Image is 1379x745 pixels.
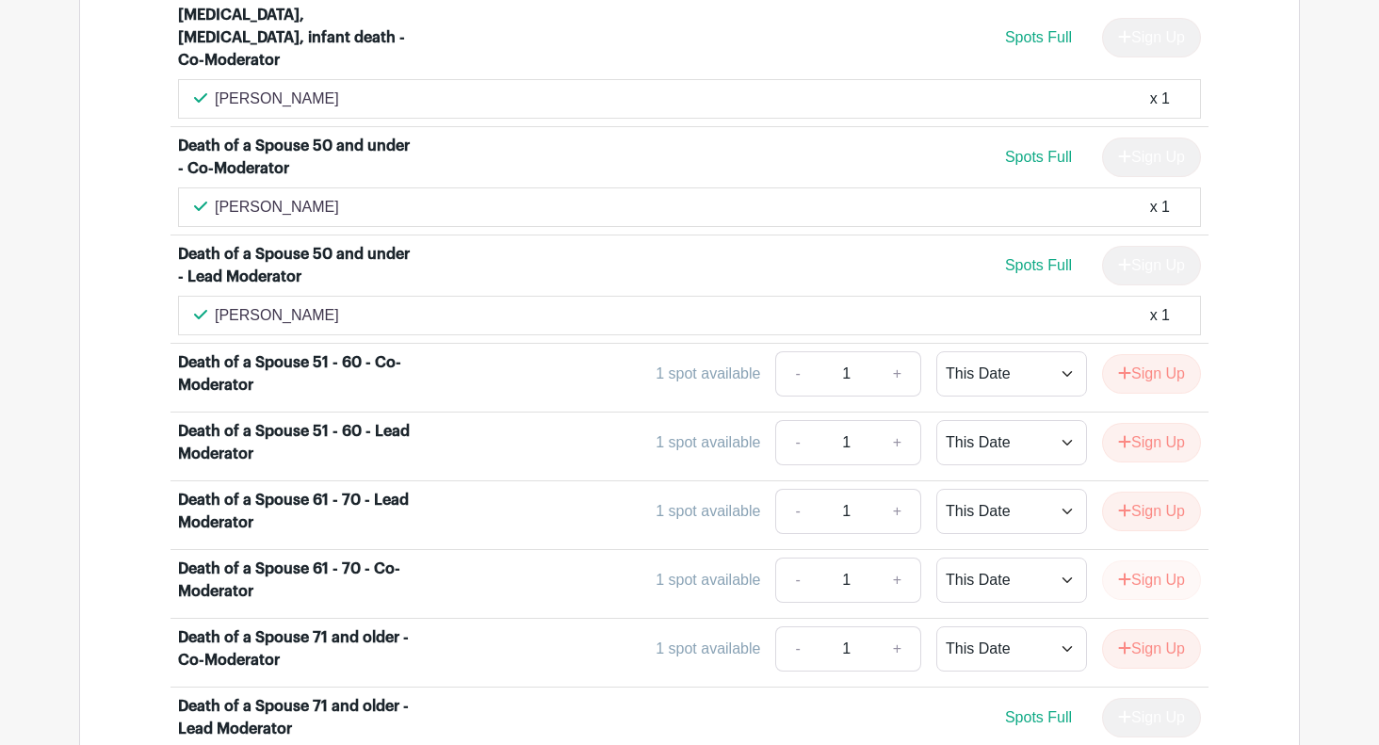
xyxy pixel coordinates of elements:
a: - [775,420,819,465]
a: + [874,420,921,465]
div: 1 spot available [656,363,760,385]
div: 1 spot available [656,431,760,454]
div: Death of a Spouse 61 - 70 - Lead Moderator [178,489,412,534]
div: Death of a Spouse 71 and older - Co-Moderator [178,626,412,672]
div: Death of a Spouse 50 and under - Lead Moderator [178,243,412,288]
div: 1 spot available [656,569,760,591]
a: + [874,489,921,534]
div: x 1 [1150,304,1170,327]
p: [PERSON_NAME] [215,304,339,327]
div: [MEDICAL_DATA], [MEDICAL_DATA], infant death - Co-Moderator [178,4,412,72]
button: Sign Up [1102,560,1201,600]
div: x 1 [1150,88,1170,110]
a: - [775,351,819,397]
div: Death of a Spouse 51 - 60 - Lead Moderator [178,420,412,465]
button: Sign Up [1102,629,1201,669]
span: Spots Full [1005,149,1072,165]
div: x 1 [1150,196,1170,219]
a: - [775,489,819,534]
span: Spots Full [1005,29,1072,45]
p: [PERSON_NAME] [215,88,339,110]
a: - [775,558,819,603]
div: Death of a Spouse 50 and under - Co-Moderator [178,135,412,180]
div: 1 spot available [656,638,760,660]
a: - [775,626,819,672]
button: Sign Up [1102,354,1201,394]
button: Sign Up [1102,423,1201,462]
span: Spots Full [1005,709,1072,725]
div: 1 spot available [656,500,760,523]
div: Death of a Spouse 71 and older - Lead Moderator [178,695,412,740]
button: Sign Up [1102,492,1201,531]
a: + [874,351,921,397]
div: Death of a Spouse 51 - 60 - Co-Moderator [178,351,412,397]
a: + [874,626,921,672]
span: Spots Full [1005,257,1072,273]
p: [PERSON_NAME] [215,196,339,219]
div: Death of a Spouse 61 - 70 - Co-Moderator [178,558,412,603]
a: + [874,558,921,603]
